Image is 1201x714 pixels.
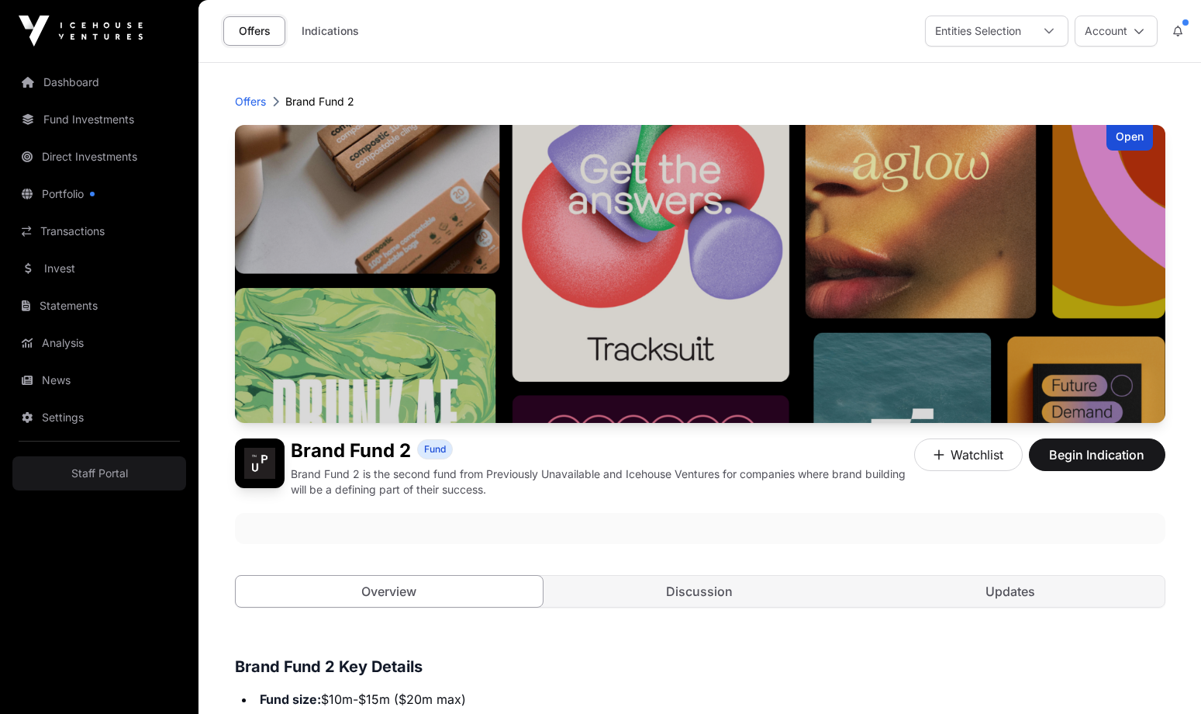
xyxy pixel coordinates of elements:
button: Begin Indication [1029,438,1165,471]
a: Indications [292,16,369,46]
li: $10m-$15m ($20m max) [255,688,1165,710]
img: Brand Fund 2 [235,438,285,488]
a: Offers [235,94,266,109]
a: Begin Indication [1029,454,1165,470]
a: News [12,363,186,397]
a: Invest [12,251,186,286]
p: Brand Fund 2 [285,94,354,109]
span: Fund [424,443,446,456]
a: Direct Investments [12,140,186,174]
a: Overview [235,575,544,608]
h3: Brand Fund 2 Key Details [235,654,1165,679]
iframe: Chat Widget [1123,639,1201,714]
a: Transactions [12,214,186,248]
img: Icehouse Ventures Logo [19,16,143,47]
a: Fund Investments [12,102,186,137]
a: Updates [857,576,1165,607]
a: Statements [12,289,186,323]
h1: Brand Fund 2 [291,438,411,463]
strong: Fund size: [260,691,321,707]
a: Discussion [546,576,854,607]
a: Portfolio [12,177,186,211]
div: Entities Selection [926,16,1030,46]
a: Analysis [12,326,186,360]
button: Account [1075,16,1158,47]
span: Begin Indication [1048,445,1146,464]
img: Brand Fund 2 [235,125,1165,423]
a: Dashboard [12,65,186,99]
button: Watchlist [914,438,1023,471]
a: Staff Portal [12,456,186,490]
nav: Tabs [236,576,1165,607]
div: Open [1106,125,1153,151]
a: Offers [223,16,285,46]
p: Brand Fund 2 is the second fund from Previously Unavailable and Icehouse Ventures for companies w... [291,466,914,497]
a: Settings [12,400,186,435]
